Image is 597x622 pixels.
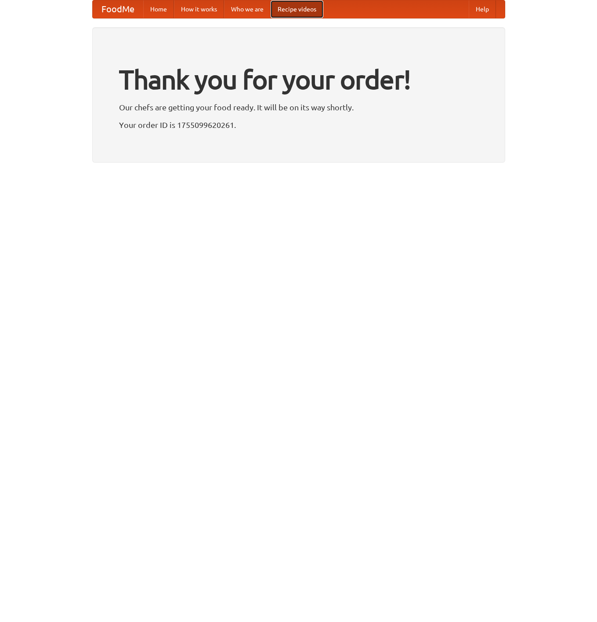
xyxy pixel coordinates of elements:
[119,101,478,114] p: Our chefs are getting your food ready. It will be on its way shortly.
[174,0,224,18] a: How it works
[271,0,323,18] a: Recipe videos
[469,0,496,18] a: Help
[119,118,478,131] p: Your order ID is 1755099620261.
[143,0,174,18] a: Home
[224,0,271,18] a: Who we are
[119,58,478,101] h1: Thank you for your order!
[93,0,143,18] a: FoodMe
